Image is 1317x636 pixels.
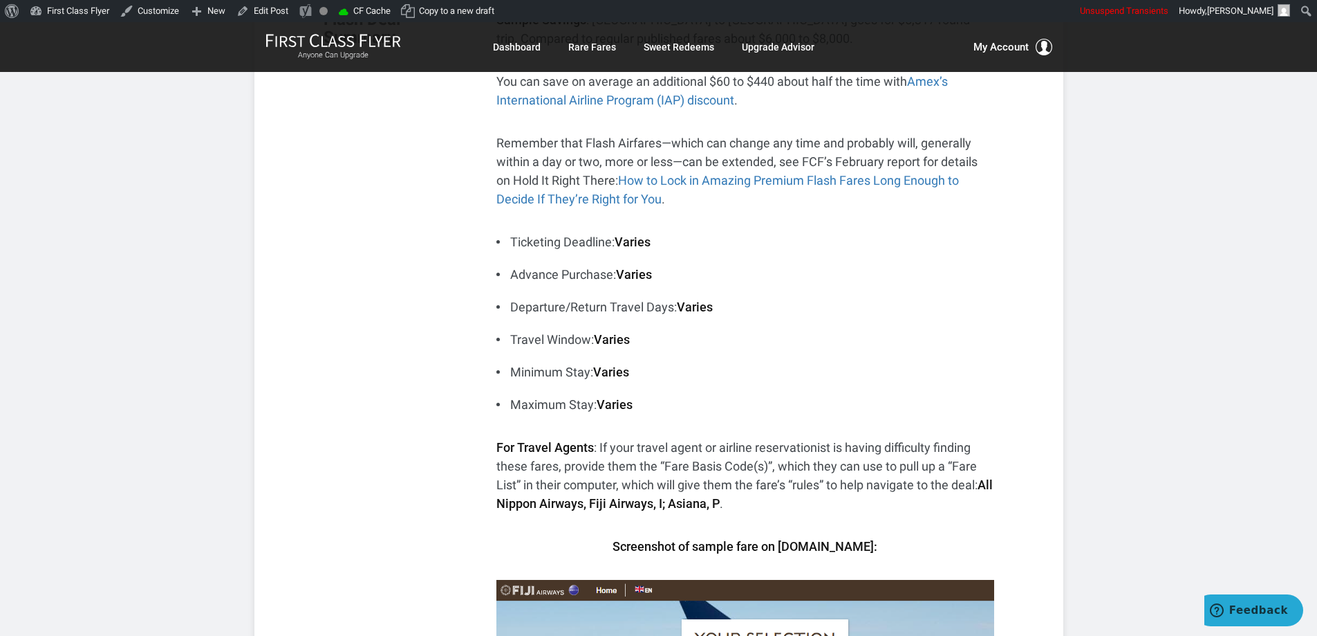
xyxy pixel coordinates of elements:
[496,298,994,316] li: Departure/Return Travel Days:
[496,233,994,251] li: Ticketing Deadline:
[594,332,630,347] strong: Varies
[597,397,633,412] strong: Varies
[496,395,994,414] li: Maximum Stay:
[496,265,994,284] li: Advance Purchase:
[496,74,948,107] a: Amex’s International Airline Program (IAP) discount
[496,173,959,206] a: How to Lock in Amazing Premium Flash Fares Long Enough to Decide If They’re Right for You
[265,33,401,48] img: First Class Flyer
[1080,6,1168,16] span: Unsuspend Transients
[265,51,401,60] small: Anyone Can Upgrade
[644,35,714,60] a: Sweet Redeems
[1204,594,1303,629] iframe: Opens a widget where you can find more information
[496,363,994,381] li: Minimum Stay:
[742,35,814,60] a: Upgrade Advisor
[615,235,651,249] strong: Varies
[496,330,994,349] li: Travel Window:
[493,35,541,60] a: Dashboard
[973,39,1029,55] span: My Account
[568,35,616,60] a: Rare Fares
[496,438,994,513] p: : If your travel agent or airline reservationist is having difficulty finding these fares, provid...
[496,478,993,511] strong: All Nippon Airways, Fiji Airways, I; Asiana, P
[973,39,1052,55] button: My Account
[496,134,994,208] p: Remember that Flash Airfares—which can change any time and probably will, generally within a day ...
[1207,6,1273,16] span: [PERSON_NAME]
[496,440,594,455] strong: For Travel Agents
[613,539,877,554] strong: Screenshot of sample fare on [DOMAIN_NAME]:
[616,267,652,282] strong: Varies
[593,365,629,379] strong: Varies
[496,72,994,109] p: You can save on average an additional $60 to $440 about half the time with .
[677,300,713,314] strong: Varies
[265,33,401,61] a: First Class FlyerAnyone Can Upgrade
